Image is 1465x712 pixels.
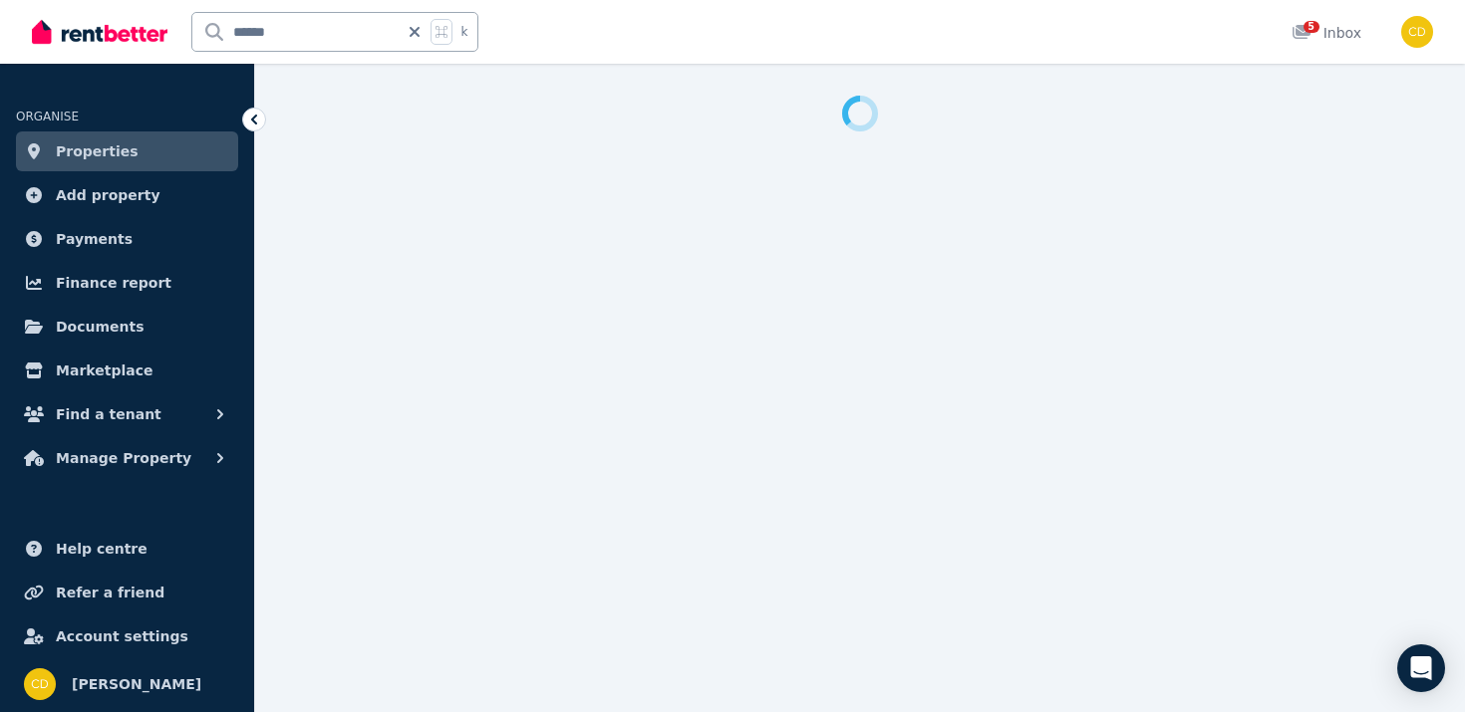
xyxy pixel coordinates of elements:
[56,537,147,561] span: Help centre
[56,446,191,470] span: Manage Property
[16,307,238,347] a: Documents
[16,351,238,390] a: Marketplace
[1397,644,1445,692] div: Open Intercom Messenger
[56,227,133,251] span: Payments
[16,529,238,569] a: Help centre
[460,24,467,40] span: k
[16,616,238,656] a: Account settings
[56,183,160,207] span: Add property
[16,175,238,215] a: Add property
[32,17,167,47] img: RentBetter
[16,573,238,612] a: Refer a friend
[24,668,56,700] img: Chris Dimitropoulos
[16,219,238,259] a: Payments
[56,581,164,604] span: Refer a friend
[1401,16,1433,48] img: Chris Dimitropoulos
[56,139,139,163] span: Properties
[56,624,188,648] span: Account settings
[16,438,238,478] button: Manage Property
[1292,23,1361,43] div: Inbox
[16,394,238,434] button: Find a tenant
[16,263,238,303] a: Finance report
[72,672,201,696] span: [PERSON_NAME]
[1304,21,1319,33] span: 5
[16,131,238,171] a: Properties
[56,358,152,382] span: Marketplace
[56,402,161,426] span: Find a tenant
[56,271,171,295] span: Finance report
[56,315,145,339] span: Documents
[16,110,79,123] span: ORGANISE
